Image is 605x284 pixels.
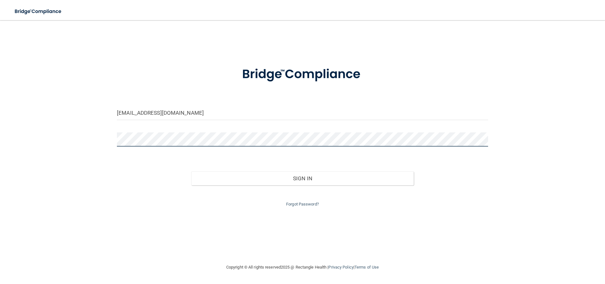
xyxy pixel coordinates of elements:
[229,58,376,91] img: bridge_compliance_login_screen.278c3ca4.svg
[328,265,353,270] a: Privacy Policy
[354,265,379,270] a: Terms of Use
[191,171,414,185] button: Sign In
[496,239,597,264] iframe: Drift Widget Chat Controller
[286,202,319,206] a: Forgot Password?
[9,5,67,18] img: bridge_compliance_login_screen.278c3ca4.svg
[187,257,418,277] div: Copyright © All rights reserved 2025 @ Rectangle Health | |
[117,106,488,120] input: Email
